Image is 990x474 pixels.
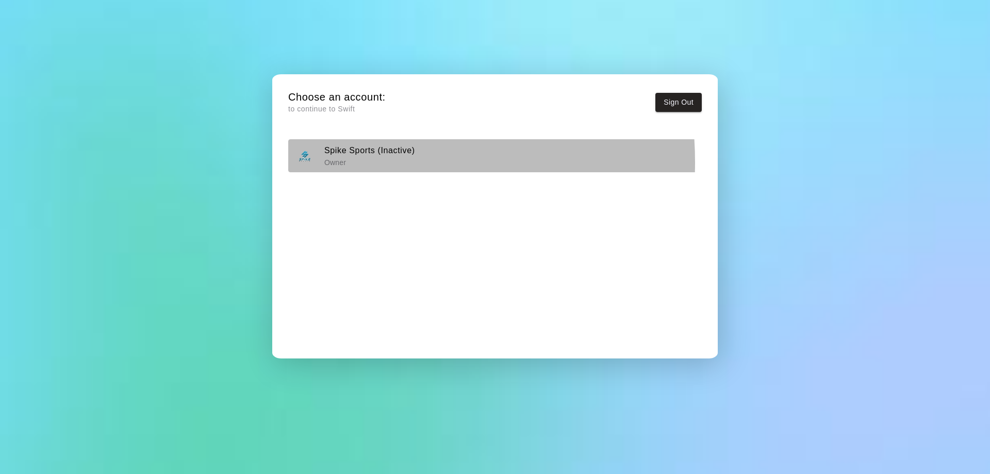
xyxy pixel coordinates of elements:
img: Spike Sports [292,143,318,169]
h6: Spike Sports (Inactive) [324,144,415,157]
h5: Choose an account: [288,90,386,104]
p: to continue to Swift [288,104,386,115]
p: Owner [324,157,415,168]
button: Sign Out [655,93,702,112]
button: Spike SportsSpike Sports (Inactive)Owner [288,139,702,172]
